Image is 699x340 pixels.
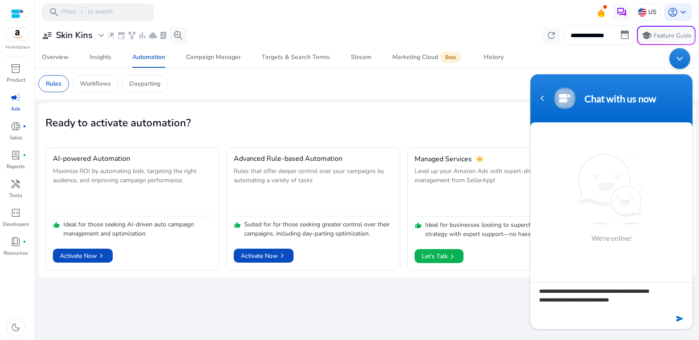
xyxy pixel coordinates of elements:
p: Marketplace [5,44,30,51]
span: chevron_right [97,251,106,260]
img: amazon.svg [6,28,29,41]
p: US [648,4,657,20]
span: campaign [10,92,21,103]
img: us.svg [638,8,647,17]
span: code_blocks [10,208,21,218]
span: lab_profile [159,31,168,40]
span: thumb_up [415,222,422,229]
span: search_insights [173,30,183,41]
span: fiber_manual_record [23,125,26,128]
span: fiber_manual_record [23,153,26,157]
p: Press to search [61,7,113,17]
div: History [484,54,504,60]
div: Automation [132,54,165,60]
div: Insights [90,54,111,60]
span: book_4 [10,236,21,247]
p: Maximize ROI by automating bids, targeting the right audience, and improving campaign performance. [53,167,212,214]
span: family_history [128,31,136,40]
span: event [117,31,126,40]
span: Activate Now [60,251,106,260]
span: wand_stars [107,31,115,40]
button: Activate Nowchevron_right [53,249,113,263]
p: Developers [3,220,29,228]
p: Ideal for those seeking AI-driven auto campaign management and optimization. [63,220,212,238]
p: Tools [9,191,22,199]
span: keyboard_arrow_down [678,7,689,17]
span: Let's Talk [422,249,457,264]
p: Resources [3,249,28,257]
h4: AI-powered Automation [53,155,130,163]
p: Reports [7,163,25,170]
button: Let's Talkchevron_right [415,249,464,263]
button: Activate Nowchevron_right [234,249,294,263]
span: school [641,30,652,41]
button: refresh [543,27,560,44]
p: Ads [11,105,21,113]
span: user_attributes [42,30,52,41]
span: / [78,7,86,17]
div: Campaign Manager [186,54,241,60]
div: Marketing Cloud [392,54,463,61]
span: inventory_2 [10,63,21,74]
span: chevron_right [448,252,457,261]
span: lab_profile [10,150,21,160]
span: fiber_manual_record [23,240,26,243]
span: donut_small [10,121,21,132]
span: thumb_up [53,222,60,229]
p: Sales [10,134,22,142]
span: account_circle [668,7,678,17]
span: search [49,7,59,17]
span: dark_mode [10,322,21,333]
p: Workflows [80,79,111,88]
span: Beta [440,52,461,62]
span: Activate Now [241,251,287,260]
button: schoolFeature Guide [637,26,696,45]
p: Ideal for businesses looking to supercharge their ad strategy with expert support—no hassle, just... [425,220,574,239]
p: Rules [46,79,62,88]
div: Targets & Search Terms [262,54,330,60]
button: search_insights [170,27,187,44]
p: Feature Guide [654,31,692,40]
span: expand_more [96,30,107,41]
p: Level up your Amazon Ads with expert-driven, full-funnel management from SellerApp! [415,167,574,214]
span: handyman [10,179,21,189]
span: thumb_up [234,222,241,229]
span: cloud [149,31,157,40]
p: Suited for for those seeking greater control over their campaigns, including day-parting optimiza... [244,220,393,238]
h2: Ready to activate automation? [45,117,689,129]
span: refresh [546,30,557,41]
h4: Advanced Rule-based Automation [234,155,343,163]
p: Rules that offer deeper control over your campaigns by automating a variety of tasks [234,167,393,214]
div: Stream [351,54,371,60]
p: Product [7,76,25,84]
iframe: SalesIQ Chatwindow [526,44,697,333]
div: Overview [42,54,69,60]
span: bar_chart [138,31,147,40]
p: Dayparting [129,79,160,88]
span: crown [475,155,484,163]
h4: Managed Services [415,155,472,163]
h3: Skin Kins [56,30,93,41]
span: chevron_right [278,251,287,260]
